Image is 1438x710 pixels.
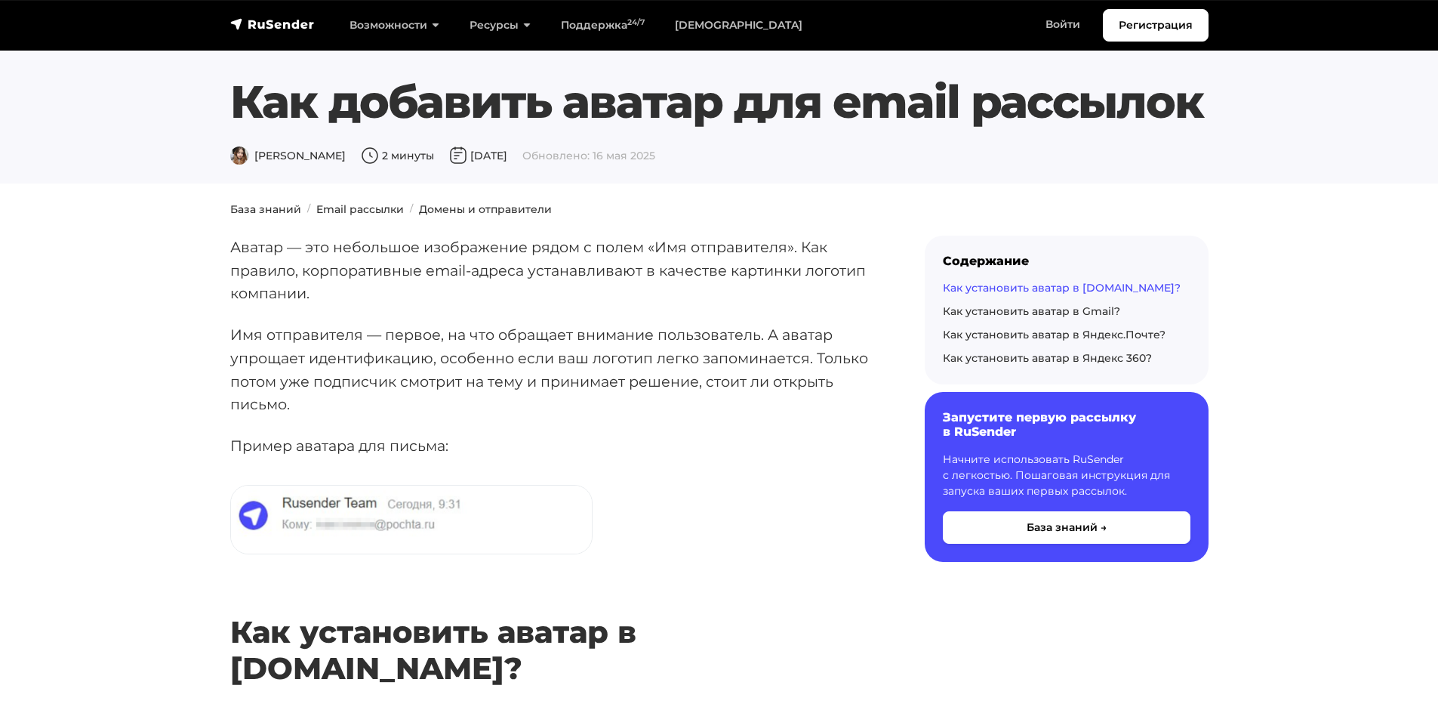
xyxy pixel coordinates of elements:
[943,410,1190,439] h6: Запустите первую рассылку в RuSender
[221,202,1218,218] nav: breadcrumb
[230,75,1209,129] h1: Как добавить аватар для email рассылок
[943,511,1190,544] button: База знаний →
[627,17,645,27] sup: 24/7
[449,149,507,162] span: [DATE]
[230,149,346,162] span: [PERSON_NAME]
[660,10,818,41] a: [DEMOGRAPHIC_DATA]
[1103,9,1209,42] a: Регистрация
[361,149,434,162] span: 2 минуты
[522,149,655,162] span: Обновлено: 16 мая 2025
[334,10,454,41] a: Возможности
[230,434,876,458] p: Пример аватара для письма:
[230,17,315,32] img: RuSender
[230,323,876,416] p: Имя отправителя — первое, на что обращает внимание пользователь. А аватар упрощает идентификацию,...
[230,570,876,687] h2: Как установить аватар в [DOMAIN_NAME]?
[943,254,1190,268] div: Содержание
[1030,9,1095,40] a: Войти
[231,486,592,554] img: Пример аватара в рассылке
[230,202,301,216] a: База знаний
[925,392,1209,561] a: Запустите первую рассылку в RuSender Начните использовать RuSender с легкостью. Пошаговая инструк...
[943,328,1165,341] a: Как установить аватар в Яндекс.Почте?
[943,304,1120,318] a: Как установить аватар в Gmail?
[943,452,1190,499] p: Начните использовать RuSender с легкостью. Пошаговая инструкция для запуска ваших первых рассылок.
[449,147,467,165] img: Дата публикации
[361,147,379,165] img: Время чтения
[230,236,876,305] p: Аватар — это небольшое изображение рядом с полем «Имя отправителя». Как правило, корпоративные em...
[419,202,552,216] a: Домены и отправители
[316,202,404,216] a: Email рассылки
[546,10,660,41] a: Поддержка24/7
[943,351,1152,365] a: Как установить аватар в Яндекс 360?
[454,10,546,41] a: Ресурсы
[943,281,1181,295] a: Как установить аватар в [DOMAIN_NAME]?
